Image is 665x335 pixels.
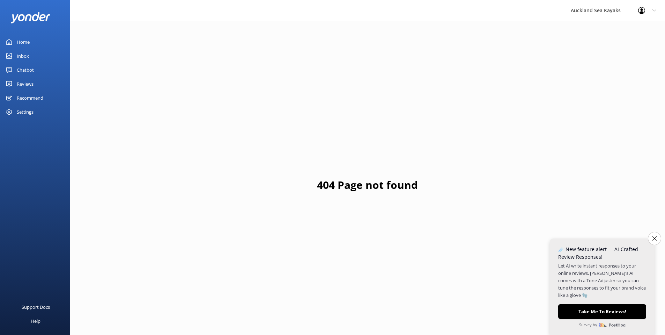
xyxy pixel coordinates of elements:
[17,63,34,77] div: Chatbot
[31,314,40,328] div: Help
[22,300,50,314] div: Support Docs
[17,35,30,49] div: Home
[317,177,418,193] h1: 404 Page not found
[17,91,43,105] div: Recommend
[17,77,34,91] div: Reviews
[17,49,29,63] div: Inbox
[17,105,34,119] div: Settings
[10,12,51,23] img: yonder-white-logo.png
